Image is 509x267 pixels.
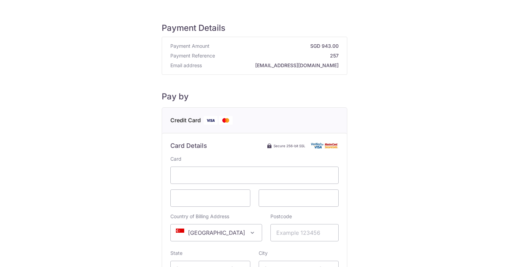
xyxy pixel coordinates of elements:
span: Payment Reference [170,52,215,59]
label: Country of Billing Address [170,213,229,220]
strong: [EMAIL_ADDRESS][DOMAIN_NAME] [205,62,339,69]
label: Postcode [270,213,292,220]
h5: Pay by [162,91,347,102]
img: Mastercard [219,116,233,125]
span: Secure 256-bit SSL [274,143,305,149]
span: Credit Card [170,116,201,125]
img: Visa [204,116,217,125]
label: Card [170,155,181,162]
iframe: Secure card expiration date input frame [176,194,244,202]
span: Email address [170,62,202,69]
strong: 257 [218,52,339,59]
span: Singapore [170,224,262,241]
iframe: Secure card security code input frame [265,194,333,202]
span: Payment Amount [170,43,209,50]
strong: SGD 943.00 [212,43,339,50]
img: Card secure [311,143,339,149]
input: Example 123456 [270,224,339,241]
label: State [170,250,182,257]
label: City [259,250,268,257]
iframe: To enrich screen reader interactions, please activate Accessibility in Grammarly extension settings [176,171,333,179]
span: Singapore [171,224,262,241]
h5: Payment Details [162,23,347,33]
h6: Card Details [170,142,207,150]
